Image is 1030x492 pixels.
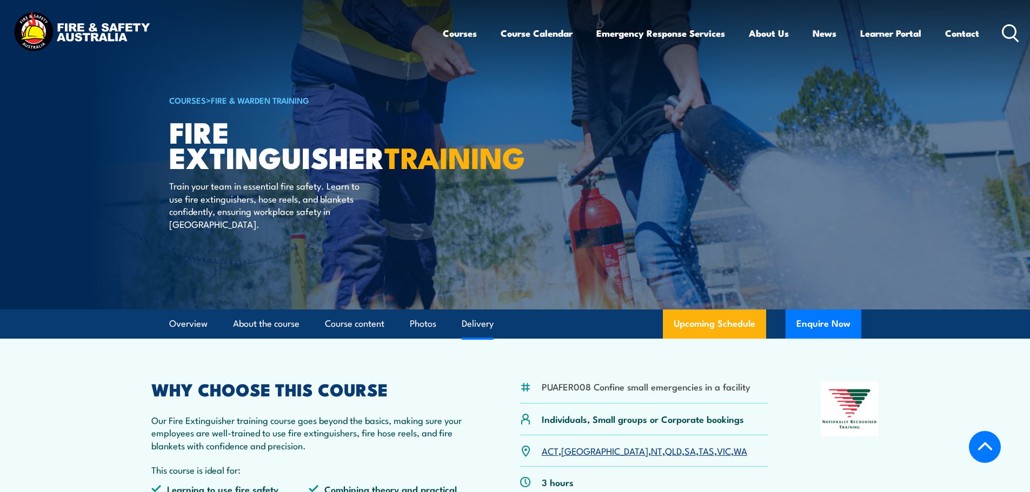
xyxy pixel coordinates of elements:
a: Course Calendar [501,19,573,48]
a: About the course [233,309,300,338]
a: Emergency Response Services [596,19,725,48]
a: TAS [699,444,714,457]
a: COURSES [169,94,206,106]
a: SA [685,444,696,457]
a: Learner Portal [860,19,921,48]
strong: TRAINING [384,134,525,179]
a: Contact [945,19,979,48]
a: About Us [749,19,789,48]
a: Courses [443,19,477,48]
p: , , , , , , , [542,444,747,457]
a: News [813,19,836,48]
a: VIC [717,444,731,457]
a: WA [734,444,747,457]
p: This course is ideal for: [151,463,467,476]
p: Individuals, Small groups or Corporate bookings [542,413,744,425]
a: Upcoming Schedule [663,309,766,339]
a: Photos [410,309,436,338]
a: Course content [325,309,384,338]
img: Nationally Recognised Training logo. [821,381,879,436]
li: PUAFER008 Confine small emergencies in a facility [542,380,750,393]
a: ACT [542,444,559,457]
a: [GEOGRAPHIC_DATA] [561,444,648,457]
h2: WHY CHOOSE THIS COURSE [151,381,467,396]
button: Enquire Now [786,309,861,339]
a: Delivery [462,309,494,338]
h6: > [169,93,436,106]
p: 3 hours [542,476,574,488]
a: QLD [665,444,682,457]
a: NT [651,444,662,457]
p: Our Fire Extinguisher training course goes beyond the basics, making sure your employees are well... [151,414,467,451]
p: Train your team in essential fire safety. Learn to use fire extinguishers, hose reels, and blanke... [169,179,367,230]
a: Overview [169,309,208,338]
h1: Fire Extinguisher [169,119,436,169]
a: Fire & Warden Training [211,94,309,106]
